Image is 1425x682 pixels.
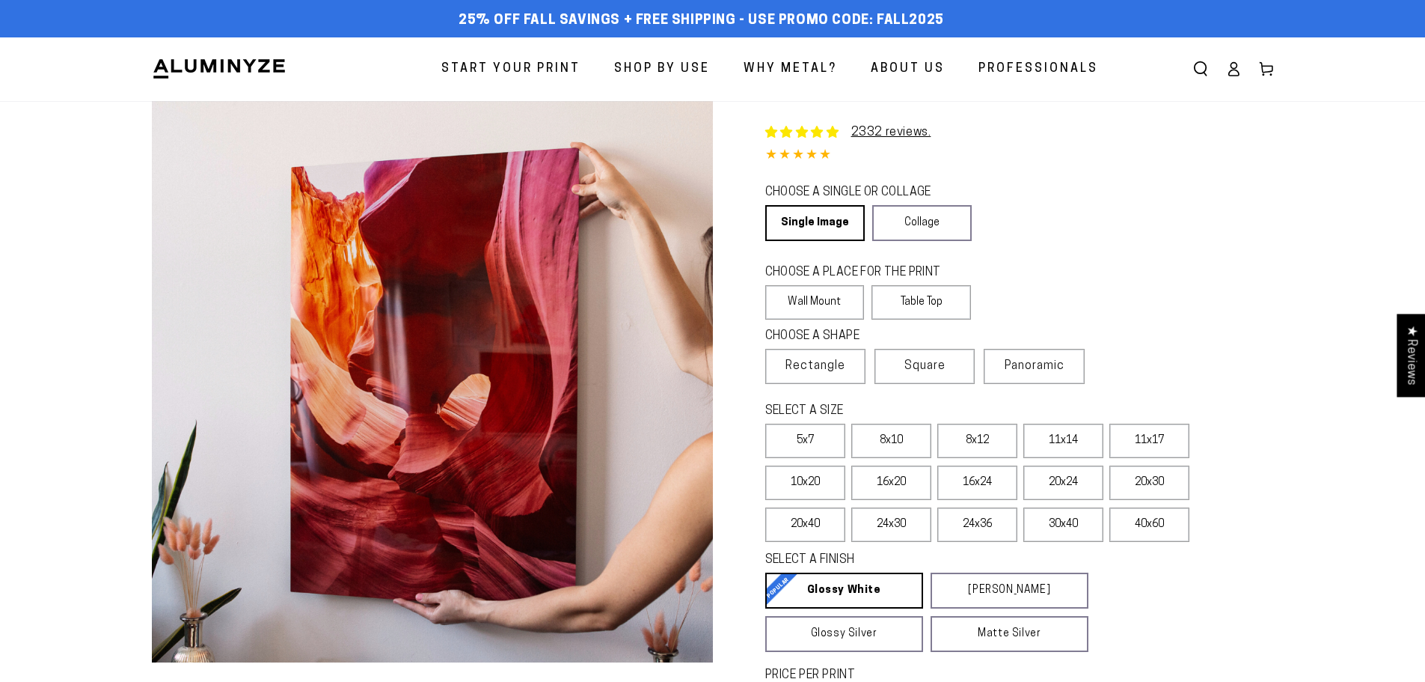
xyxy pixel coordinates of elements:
a: 2332 reviews. [851,127,931,138]
legend: SELECT A SIZE [765,403,1064,420]
label: 8x10 [851,424,931,458]
a: Professionals [967,49,1109,89]
a: Shop By Use [603,49,721,89]
span: 25% off FALL Savings + Free Shipping - Use Promo Code: FALL2025 [459,13,944,29]
label: 16x24 [937,466,1017,500]
label: 20x24 [1023,466,1103,500]
label: Wall Mount [765,285,865,320]
summary: Search our site [1184,52,1217,85]
a: Glossy White [765,573,923,609]
label: 8x12 [937,424,1017,458]
span: Rectangle [785,357,845,375]
a: Collage [872,205,972,241]
label: 30x40 [1023,508,1103,542]
span: About Us [871,58,945,80]
span: Shop By Use [614,58,710,80]
div: 4.85 out of 5.0 stars [765,145,1274,167]
span: Professionals [978,58,1098,80]
label: Table Top [871,285,971,320]
label: 11x17 [1109,424,1189,458]
label: 16x20 [851,466,931,500]
a: [PERSON_NAME] [931,573,1088,609]
label: 24x30 [851,508,931,542]
label: 10x20 [765,466,845,500]
div: Click to open Judge.me floating reviews tab [1397,314,1425,397]
a: Why Metal? [732,49,848,89]
legend: CHOOSE A PLACE FOR THE PRINT [765,264,957,281]
a: About Us [859,49,956,89]
span: Square [904,357,946,375]
label: 24x36 [937,508,1017,542]
a: Glossy Silver [765,616,923,652]
span: Why Metal? [744,58,837,80]
label: 20x40 [765,508,845,542]
a: Single Image [765,205,865,241]
label: 5x7 [765,424,845,458]
label: 11x14 [1023,424,1103,458]
legend: CHOOSE A SINGLE OR COLLAGE [765,184,958,201]
span: Start Your Print [441,58,580,80]
img: Aluminyze [152,58,286,80]
legend: SELECT A FINISH [765,552,1052,569]
label: 40x60 [1109,508,1189,542]
span: Panoramic [1005,360,1064,372]
a: Start Your Print [430,49,592,89]
legend: CHOOSE A SHAPE [765,328,960,345]
label: 20x30 [1109,466,1189,500]
a: Matte Silver [931,616,1088,652]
